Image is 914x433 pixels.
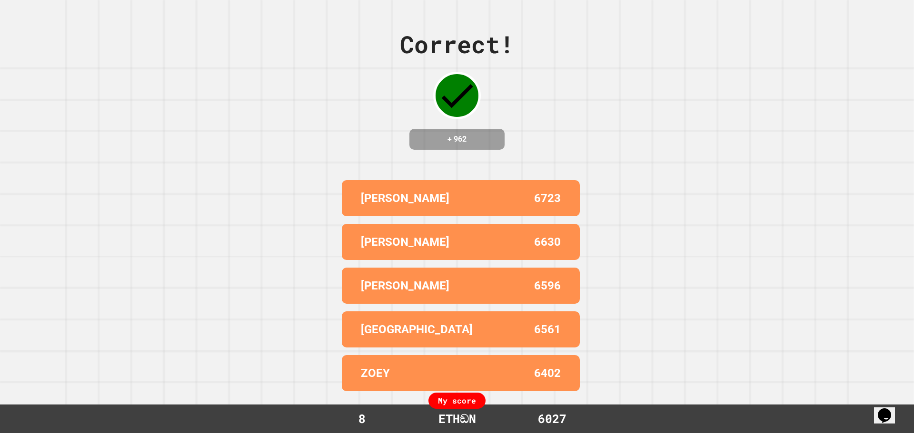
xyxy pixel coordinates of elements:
h4: + 962 [419,134,495,145]
p: 6596 [534,277,561,294]
div: 8 [326,410,397,428]
div: Correct! [400,27,514,62]
p: [PERSON_NAME] [361,233,449,250]
iframe: chat widget [874,395,904,423]
p: ZOEY [361,365,390,382]
div: My score [428,393,486,409]
p: 6723 [534,190,561,207]
div: ETHඞN [429,410,486,428]
div: 6027 [517,410,588,428]
p: [PERSON_NAME] [361,277,449,294]
p: [PERSON_NAME] [361,190,449,207]
p: 6630 [534,233,561,250]
p: [GEOGRAPHIC_DATA] [361,321,473,338]
p: 6561 [534,321,561,338]
p: 6402 [534,365,561,382]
